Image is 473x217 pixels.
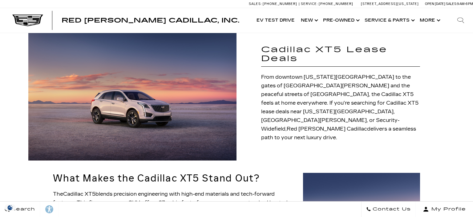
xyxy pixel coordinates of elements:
[249,2,299,6] a: Sales: [PHONE_NUMBER]
[53,173,420,184] h2: What Makes the Cadillac XT5 Stand Out?
[361,2,419,6] a: [STREET_ADDRESS][US_STATE]
[299,2,355,6] a: Service: [PHONE_NUMBER]
[261,73,420,142] p: From downtown [US_STATE][GEOGRAPHIC_DATA] to the gates of [GEOGRAPHIC_DATA][PERSON_NAME] and the ...
[446,2,457,6] span: Sales:
[261,45,420,63] h1: Cadillac XT5 Lease Deals
[10,205,35,214] span: Search
[301,2,318,6] span: Service:
[28,33,236,161] img: Cadillac XT5 Lease Deals
[62,17,239,23] a: Red [PERSON_NAME] Cadillac, Inc.
[249,2,262,6] span: Sales:
[416,202,473,217] button: Open user profile menu
[3,204,17,211] section: Click to Open Cookie Consent Modal
[417,8,442,33] button: More
[253,8,298,33] a: EV Test Drive
[361,202,416,217] a: Contact Us
[320,8,362,33] a: Pre-Owned
[429,205,466,214] span: My Profile
[425,2,445,6] span: Open [DATE]
[63,191,95,197] a: Cadillac XT5
[62,17,239,24] span: Red [PERSON_NAME] Cadillac, Inc.
[287,126,367,132] a: Red [PERSON_NAME] Cadillac
[319,2,353,6] span: [PHONE_NUMBER]
[12,15,43,26] img: Cadillac Dark Logo with Cadillac White Text
[263,2,297,6] span: [PHONE_NUMBER]
[371,205,411,214] span: Contact Us
[3,204,17,211] img: Opt-Out Icon
[298,8,320,33] a: New
[362,8,417,33] a: Service & Parts
[457,2,473,6] span: 9 AM-6 PM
